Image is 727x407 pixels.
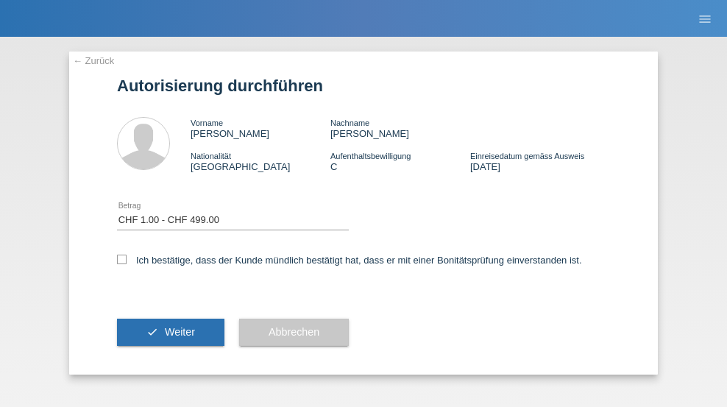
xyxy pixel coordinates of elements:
button: Abbrechen [239,319,349,347]
button: check Weiter [117,319,224,347]
span: Abbrechen [269,326,319,338]
label: Ich bestätige, dass der Kunde mündlich bestätigt hat, dass er mit einer Bonitätsprüfung einversta... [117,255,582,266]
i: menu [698,12,712,26]
div: C [330,150,470,172]
h1: Autorisierung durchführen [117,77,610,95]
a: ← Zurück [73,55,114,66]
div: [DATE] [470,150,610,172]
span: Vorname [191,118,223,127]
span: Aufenthaltsbewilligung [330,152,411,160]
div: [GEOGRAPHIC_DATA] [191,150,330,172]
a: menu [690,14,720,23]
i: check [146,326,158,338]
div: [PERSON_NAME] [191,117,330,139]
span: Weiter [165,326,195,338]
span: Nationalität [191,152,231,160]
div: [PERSON_NAME] [330,117,470,139]
span: Einreisedatum gemäss Ausweis [470,152,584,160]
span: Nachname [330,118,369,127]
